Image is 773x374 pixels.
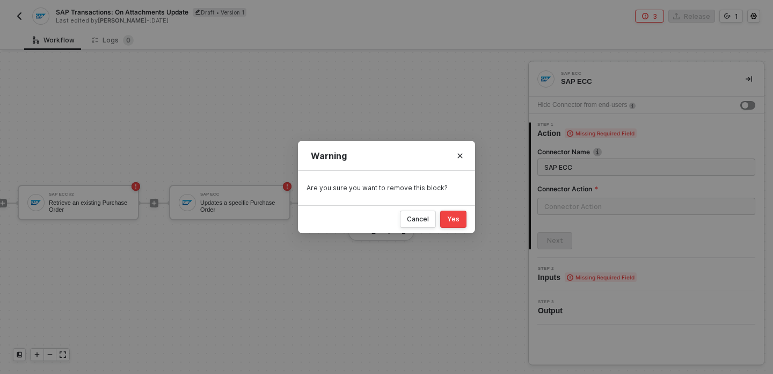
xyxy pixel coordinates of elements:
[642,13,648,19] span: icon-error-page
[529,123,764,249] div: Step 1Action Missing Required FieldConnector Nameicon-infoConnector ActionNext
[195,9,201,15] span: icon-edit
[565,128,637,138] span: Missing Required Field
[541,74,551,84] img: integration-icon
[537,147,755,156] label: Connector Name
[283,182,291,191] span: icon-error-page
[33,36,75,45] div: Workflow
[92,35,134,46] div: Logs
[724,13,731,19] span: icon-versioning
[668,10,715,23] button: Release
[15,12,24,20] img: back
[537,232,572,249] button: Next
[311,150,462,162] div: Warning
[36,11,45,21] img: integration-icon
[49,192,129,197] div: SAP ECC #2
[537,184,755,193] label: Connector Action
[400,211,436,228] button: Cancel
[151,200,157,206] span: icon-play
[98,17,147,24] span: [PERSON_NAME]
[538,267,637,271] span: Step 2
[183,198,192,207] img: icon
[593,148,602,156] img: icon-info
[56,8,188,17] span: SAP Transactions: On Attachments Update
[735,12,738,21] div: 1
[561,71,722,76] div: SAP ECC
[193,8,246,17] div: Draft • Version 1
[60,351,66,358] span: icon-expand
[544,161,746,173] input: Enter description
[200,192,281,197] div: SAP ECC
[307,184,466,192] div: Are you sure you want to remove this block?
[447,215,460,224] div: Yes
[407,215,429,224] div: Cancel
[653,12,657,21] div: 3
[47,351,53,358] span: icon-minus
[200,199,281,213] div: Updates a specific Purchase Order
[56,17,385,25] div: Last edited by - [DATE]
[746,76,752,82] span: icon-collapse-right
[13,10,26,23] button: back
[565,272,637,282] span: Missing Required Field
[123,35,134,46] sup: 0
[538,272,637,283] span: Inputs
[31,198,41,207] img: icon
[440,211,466,228] button: Yes
[537,128,637,139] span: Action
[538,300,567,304] span: Step 3
[719,10,743,23] button: 1
[537,198,755,215] input: Connector Action
[629,103,636,109] img: icon-info
[49,199,129,213] div: Retrieve an existing Purchase Order
[537,100,627,110] div: Hide Connector from end-users
[750,13,757,19] span: icon-settings
[34,351,40,358] span: icon-play
[561,77,728,87] div: SAP ECC
[537,123,637,127] span: Step 1
[132,182,140,191] span: icon-error-page
[635,10,664,23] button: 3
[451,147,469,164] button: Close
[538,305,567,316] span: Output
